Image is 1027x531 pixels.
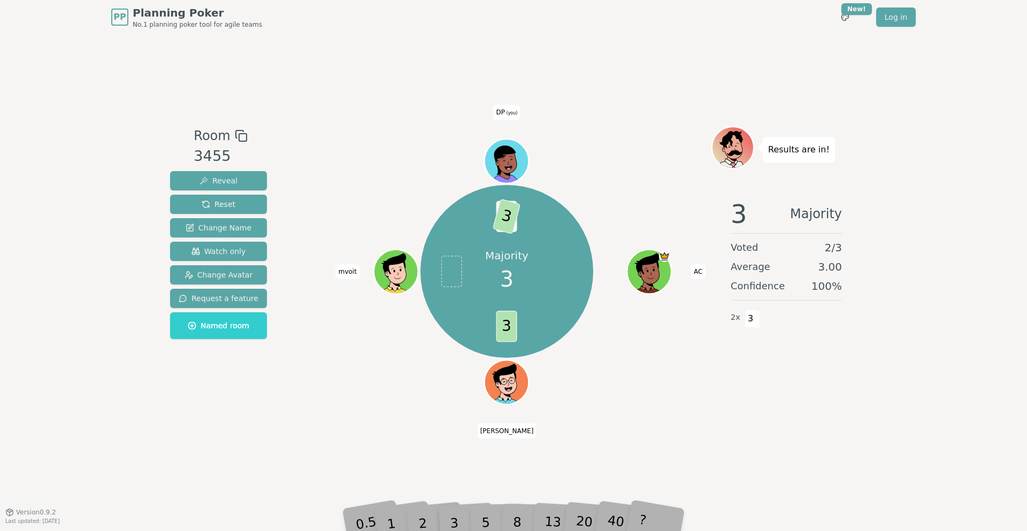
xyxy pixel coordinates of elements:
[170,265,267,284] button: Change Avatar
[486,140,527,182] button: Click to change your avatar
[493,105,520,120] span: Click to change your name
[113,11,126,24] span: PP
[200,175,237,186] span: Reveal
[811,279,842,294] span: 100 %
[170,289,267,308] button: Request a feature
[691,264,705,279] span: Click to change your name
[731,240,758,255] span: Voted
[5,518,60,524] span: Last updated: [DATE]
[659,251,670,262] span: AC is the host
[188,320,249,331] span: Named room
[185,270,253,280] span: Change Avatar
[5,508,56,517] button: Version0.9.2
[478,423,537,438] span: Click to change your name
[500,263,513,295] span: 3
[825,240,842,255] span: 2 / 3
[170,312,267,339] button: Named room
[179,293,258,304] span: Request a feature
[170,242,267,261] button: Watch only
[731,279,785,294] span: Confidence
[731,312,740,324] span: 2 x
[194,145,247,167] div: 3455
[485,248,528,263] p: Majority
[111,5,262,29] a: PPPlanning PokerNo.1 planning poker tool for agile teams
[191,246,246,257] span: Watch only
[493,199,521,235] span: 3
[841,3,872,15] div: New!
[16,508,56,517] span: Version 0.9.2
[836,7,855,27] button: New!
[170,171,267,190] button: Reveal
[170,195,267,214] button: Reset
[133,20,262,29] span: No.1 planning poker tool for agile teams
[818,259,842,274] span: 3.00
[496,311,517,342] span: 3
[186,222,251,233] span: Change Name
[731,259,770,274] span: Average
[731,201,747,227] span: 3
[768,142,830,157] p: Results are in!
[202,199,235,210] span: Reset
[194,126,230,145] span: Room
[876,7,916,27] a: Log in
[170,218,267,237] button: Change Name
[336,264,359,279] span: Click to change your name
[505,111,518,116] span: (you)
[790,201,842,227] span: Majority
[133,5,262,20] span: Planning Poker
[745,310,757,328] span: 3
